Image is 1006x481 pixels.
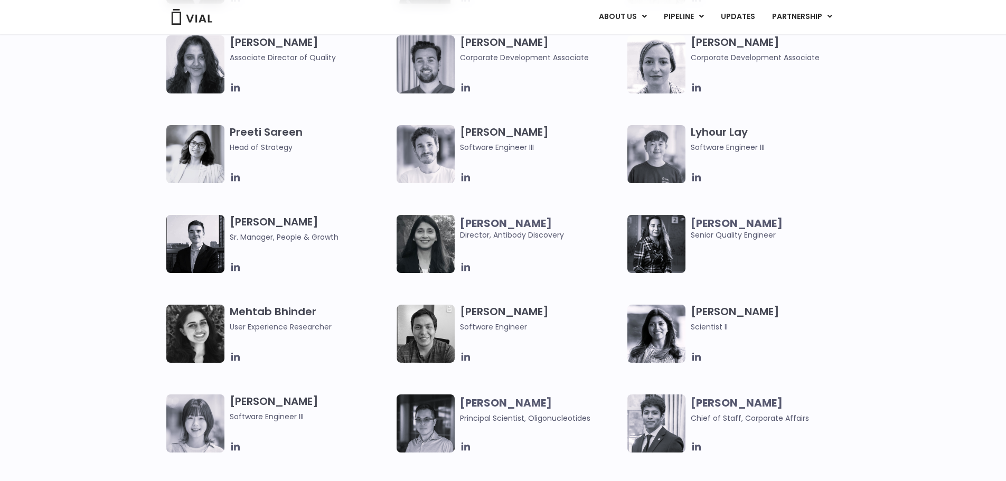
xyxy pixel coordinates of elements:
[460,142,622,153] span: Software Engineer III
[460,216,552,231] b: [PERSON_NAME]
[627,35,685,93] img: Headshot of smiling woman named Beatrice
[166,394,224,452] img: Tina
[397,125,455,183] img: Headshot of smiling man named Fran
[230,411,392,422] span: Software Engineer III
[166,305,224,363] img: Mehtab Bhinder
[460,413,590,423] span: Principal Scientist, Oligonucleotides
[230,305,392,333] h3: Mehtab Bhinder
[397,215,455,273] img: Headshot of smiling woman named Swati
[460,305,622,333] h3: [PERSON_NAME]
[691,125,853,153] h3: Lyhour Lay
[397,305,455,363] img: A black and white photo of a man smiling, holding a vial.
[460,218,622,241] span: Director, Antibody Discovery
[627,125,685,183] img: Ly
[764,8,841,26] a: PARTNERSHIPMenu Toggle
[590,8,655,26] a: ABOUT USMenu Toggle
[460,321,622,333] span: Software Engineer
[171,9,213,25] img: Vial Logo
[691,52,853,63] span: Corporate Development Associate
[230,125,392,153] h3: Preeti Sareen
[460,35,622,63] h3: [PERSON_NAME]
[230,321,392,333] span: User Experience Researcher
[627,305,685,363] img: Image of woman named Ritu smiling
[691,305,853,333] h3: [PERSON_NAME]
[460,125,622,153] h3: [PERSON_NAME]
[691,218,853,241] span: Senior Quality Engineer
[691,413,809,423] span: Chief of Staff, Corporate Affairs
[230,231,392,243] span: Sr. Manager, People & Growth
[230,52,392,63] span: Associate Director of Quality
[166,125,224,183] img: Image of smiling woman named Pree
[166,215,224,273] img: Smiling man named Owen
[230,35,392,63] h3: [PERSON_NAME]
[691,142,853,153] span: Software Engineer III
[230,215,392,243] h3: [PERSON_NAME]
[691,216,783,231] b: [PERSON_NAME]
[230,142,392,153] span: Head of Strategy
[230,394,392,422] h3: [PERSON_NAME]
[397,35,455,93] img: Image of smiling man named Thomas
[655,8,712,26] a: PIPELINEMenu Toggle
[166,35,224,93] img: Headshot of smiling woman named Bhavika
[460,395,552,410] b: [PERSON_NAME]
[691,395,783,410] b: [PERSON_NAME]
[460,52,622,63] span: Corporate Development Associate
[712,8,763,26] a: UPDATES
[397,394,455,452] img: Headshot of smiling of smiling man named Wei-Sheng
[691,35,853,63] h3: [PERSON_NAME]
[691,321,853,333] span: Scientist II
